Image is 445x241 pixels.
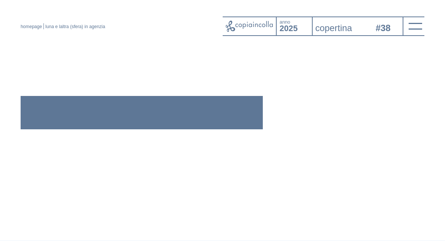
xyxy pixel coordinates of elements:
span: luna e laltra (sfera) in agenzia [45,24,105,29]
tspan: 2025 [280,24,298,33]
a: homepage [21,24,42,29]
tspan: #38 [376,23,391,33]
tspan: anno [280,20,290,25]
tspan: copertina [315,23,352,33]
